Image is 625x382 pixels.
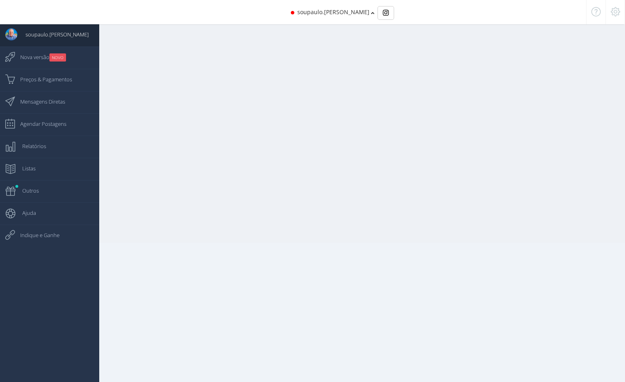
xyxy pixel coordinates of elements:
[12,114,66,134] span: Agendar Postagens
[12,47,66,67] span: Nova versão
[14,203,36,223] span: Ajuda
[378,6,394,20] div: Basic example
[14,136,46,156] span: Relatórios
[5,28,17,40] img: User Image
[49,53,66,62] small: NOVO
[297,8,369,16] span: soupaulo.[PERSON_NAME]
[14,180,39,201] span: Outros
[12,69,72,89] span: Preços & Pagamentos
[12,91,65,112] span: Mensagens Diretas
[12,225,60,245] span: Indique e Ganhe
[383,10,389,16] img: Instagram_simple_icon.svg
[14,158,36,178] span: Listas
[17,24,89,45] span: soupaulo.[PERSON_NAME]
